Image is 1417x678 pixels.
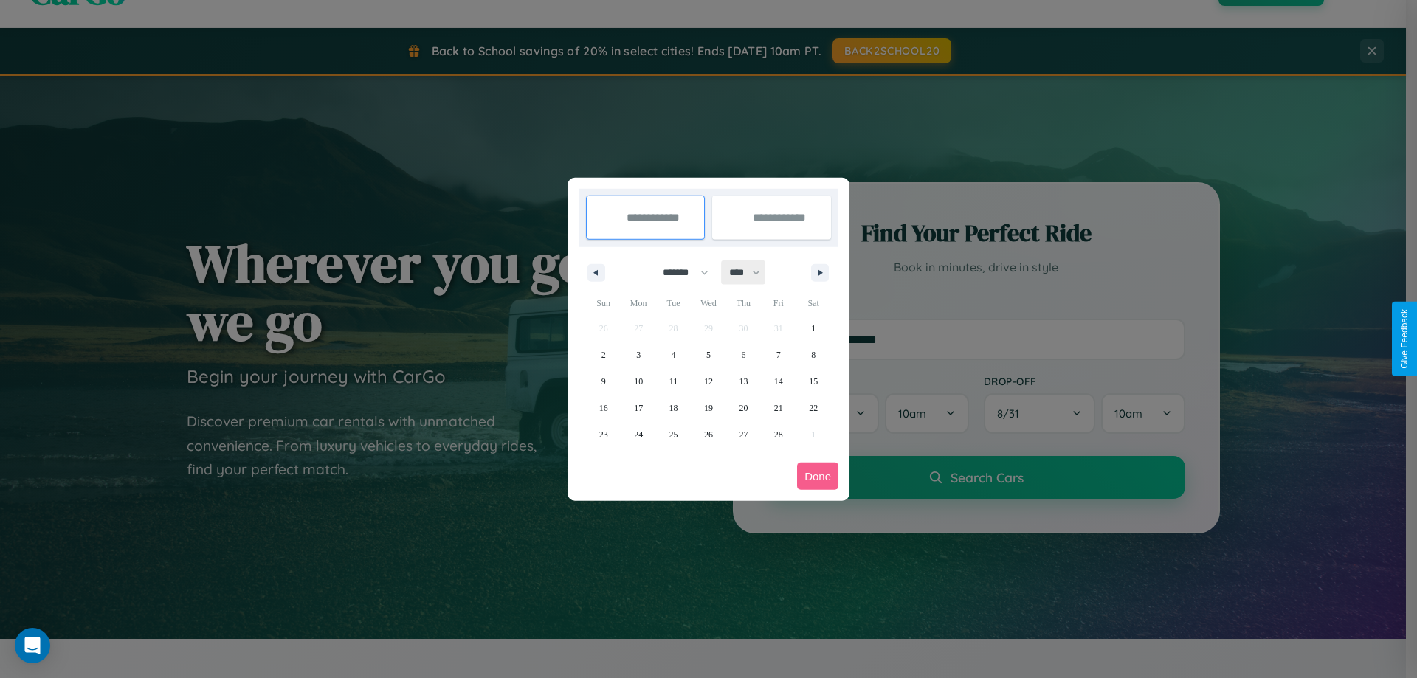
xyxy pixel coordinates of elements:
[691,342,725,368] button: 5
[726,368,761,395] button: 13
[586,421,621,448] button: 23
[761,342,796,368] button: 7
[704,395,713,421] span: 19
[672,342,676,368] span: 4
[669,395,678,421] span: 18
[704,421,713,448] span: 26
[15,628,50,663] div: Open Intercom Messenger
[796,291,831,315] span: Sat
[621,368,655,395] button: 10
[586,342,621,368] button: 2
[811,342,816,368] span: 8
[586,395,621,421] button: 16
[656,291,691,315] span: Tue
[774,395,783,421] span: 21
[601,342,606,368] span: 2
[621,342,655,368] button: 3
[656,368,691,395] button: 11
[1399,309,1410,369] div: Give Feedback
[726,342,761,368] button: 6
[796,368,831,395] button: 15
[726,291,761,315] span: Thu
[726,395,761,421] button: 20
[726,421,761,448] button: 27
[634,421,643,448] span: 24
[811,315,816,342] span: 1
[586,368,621,395] button: 9
[796,342,831,368] button: 8
[669,421,678,448] span: 25
[621,421,655,448] button: 24
[739,421,748,448] span: 27
[599,395,608,421] span: 16
[761,291,796,315] span: Fri
[809,368,818,395] span: 15
[739,395,748,421] span: 20
[809,395,818,421] span: 22
[656,395,691,421] button: 18
[704,368,713,395] span: 12
[601,368,606,395] span: 9
[774,421,783,448] span: 28
[797,463,838,490] button: Done
[656,342,691,368] button: 4
[796,395,831,421] button: 22
[621,291,655,315] span: Mon
[634,395,643,421] span: 17
[634,368,643,395] span: 10
[691,395,725,421] button: 19
[706,342,711,368] span: 5
[739,368,748,395] span: 13
[691,421,725,448] button: 26
[774,368,783,395] span: 14
[761,395,796,421] button: 21
[796,315,831,342] button: 1
[776,342,781,368] span: 7
[656,421,691,448] button: 25
[741,342,745,368] span: 6
[761,368,796,395] button: 14
[636,342,641,368] span: 3
[691,291,725,315] span: Wed
[761,421,796,448] button: 28
[621,395,655,421] button: 17
[586,291,621,315] span: Sun
[669,368,678,395] span: 11
[691,368,725,395] button: 12
[599,421,608,448] span: 23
